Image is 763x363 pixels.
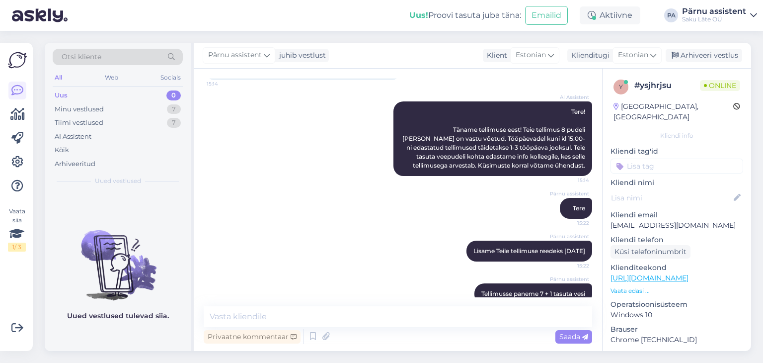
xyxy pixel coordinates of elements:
[55,145,69,155] div: Kõik
[682,15,746,23] div: Saku Läte OÜ
[559,332,588,341] span: Saada
[682,7,757,23] a: Pärnu assistentSaku Läte OÜ
[204,330,301,344] div: Privaatne kommentaar
[610,286,743,295] p: Vaata edasi ...
[525,6,568,25] button: Emailid
[402,108,587,169] span: Tere! Täname tellimuse eest! Teie tellimus 8 pudeli [PERSON_NAME] on vastu võetud. Tööpäevadel ku...
[580,6,640,24] div: Aktiivne
[610,178,743,188] p: Kliendi nimi
[8,207,26,252] div: Vaata siia
[666,49,742,62] div: Arhiveeri vestlus
[207,80,244,88] span: 15:14
[103,71,120,84] div: Web
[610,263,743,273] p: Klienditeekond
[45,212,191,302] img: No chats
[95,177,141,185] span: Uued vestlused
[62,52,101,62] span: Otsi kliente
[634,80,700,91] div: # ysjhrjsu
[610,235,743,245] p: Kliendi telefon
[610,324,743,335] p: Brauser
[53,71,64,84] div: All
[610,299,743,310] p: Operatsioonisüsteem
[573,204,585,212] span: Tere
[550,275,589,283] span: Pärnu assistent
[700,80,740,91] span: Online
[550,233,589,240] span: Pärnu assistent
[610,146,743,157] p: Kliendi tag'id
[481,290,585,297] span: Tellimusse paneme 7 + 1 tasuta vesi
[275,50,326,61] div: juhib vestlust
[158,71,183,84] div: Socials
[567,50,610,61] div: Klienditugi
[550,190,589,197] span: Pärnu assistent
[55,132,91,142] div: AI Assistent
[8,243,26,252] div: 1 / 3
[682,7,746,15] div: Pärnu assistent
[610,159,743,174] input: Lisa tag
[611,192,732,203] input: Lisa nimi
[552,177,589,184] span: 15:14
[55,91,68,100] div: Uus
[664,8,678,22] div: PA
[8,51,27,70] img: Askly Logo
[67,311,169,321] p: Uued vestlused tulevad siia.
[610,310,743,320] p: Windows 10
[610,220,743,231] p: [EMAIL_ADDRESS][DOMAIN_NAME]
[166,91,181,100] div: 0
[483,50,507,61] div: Klient
[552,262,589,270] span: 15:22
[516,50,546,61] span: Estonian
[610,273,688,282] a: [URL][DOMAIN_NAME]
[409,9,521,21] div: Proovi tasuta juba täna:
[552,219,589,227] span: 15:22
[473,247,585,255] span: Lisame Teile tellimuse reedeks [DATE]
[55,104,104,114] div: Minu vestlused
[55,118,103,128] div: Tiimi vestlused
[167,104,181,114] div: 7
[613,101,733,122] div: [GEOGRAPHIC_DATA], [GEOGRAPHIC_DATA]
[409,10,428,20] b: Uus!
[552,93,589,101] span: AI Assistent
[610,245,690,259] div: Küsi telefoninumbrit
[610,131,743,140] div: Kliendi info
[208,50,262,61] span: Pärnu assistent
[167,118,181,128] div: 7
[618,50,648,61] span: Estonian
[610,335,743,345] p: Chrome [TECHNICAL_ID]
[619,83,623,91] span: y
[55,159,95,169] div: Arhiveeritud
[610,210,743,220] p: Kliendi email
